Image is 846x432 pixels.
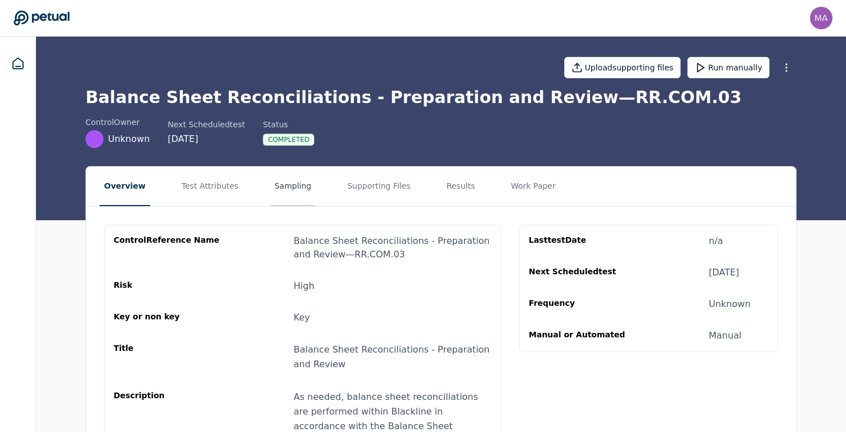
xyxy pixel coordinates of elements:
button: More Options [776,57,796,78]
div: Manual [709,329,741,342]
a: Dashboard [4,50,31,77]
div: control Reference Name [114,234,222,261]
a: Go to Dashboard [13,10,70,26]
div: Title [114,342,222,372]
span: Unknown [108,132,150,146]
button: Work Paper [506,167,560,206]
div: High [294,279,314,293]
div: Completed [263,133,314,146]
button: Results [442,167,480,206]
div: Next Scheduled test [168,119,245,130]
h1: Balance Sheet Reconciliations - Preparation and Review — RR.COM.03 [85,87,796,108]
div: Last test Date [529,234,637,248]
div: Risk [114,279,222,293]
button: Supporting Files [343,167,415,206]
div: n/a [709,234,723,248]
div: Next Scheduled test [529,266,637,279]
div: Status [263,119,314,130]
button: Test Attributes [177,167,243,206]
div: Balance Sheet Reconciliations - Preparation and Review — RR.COM.03 [294,234,492,261]
div: [DATE] [709,266,739,279]
button: Uploadsupporting files [564,57,681,78]
button: Overview [100,167,150,206]
div: control Owner [85,117,150,128]
div: Frequency [529,297,637,311]
button: Run manually [687,57,769,78]
div: Key or non key [114,311,222,324]
div: Unknown [709,297,750,311]
button: Sampling [270,167,316,206]
div: [DATE] [168,132,245,146]
div: Key [294,311,310,324]
img: manali.agarwal@arm.com [810,7,832,29]
span: Balance Sheet Reconciliations - Preparation and Review [294,344,490,369]
div: Manual or Automated [529,329,637,342]
nav: Tabs [86,167,796,206]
